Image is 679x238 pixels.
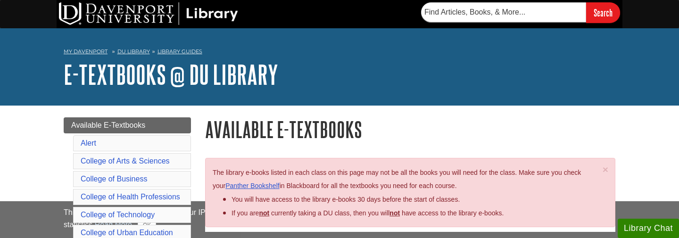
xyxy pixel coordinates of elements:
nav: breadcrumb [64,45,615,60]
span: You will have access to the library e-books 30 days before the start of classes. [232,196,460,203]
img: DU Library [59,2,238,25]
span: Available E-Textbooks [71,121,145,129]
a: My Davenport [64,48,108,56]
a: College of Technology [81,211,155,219]
a: College of Health Professions [81,193,180,201]
u: not [389,209,400,217]
strong: not [259,209,269,217]
form: Searches DU Library's articles, books, and more [421,2,620,23]
span: × [603,164,608,175]
a: Available E-Textbooks [64,117,191,133]
a: DU Library [117,48,150,55]
span: The library e-books listed in each class on this page may not be all the books you will need for ... [213,169,581,190]
a: College of Urban Education [81,229,173,237]
a: E-Textbooks @ DU Library [64,60,278,89]
button: Library Chat [618,219,679,238]
input: Search [586,2,620,23]
h1: Available E-Textbooks [205,117,615,141]
span: If you are currently taking a DU class, then you will have access to the library e-books. [232,209,504,217]
a: Panther Bookshelf [225,182,279,189]
a: Library Guides [157,48,202,55]
a: Alert [81,139,96,147]
input: Find Articles, Books, & More... [421,2,586,22]
a: College of Business [81,175,147,183]
a: College of Arts & Sciences [81,157,170,165]
button: Close [603,164,608,174]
